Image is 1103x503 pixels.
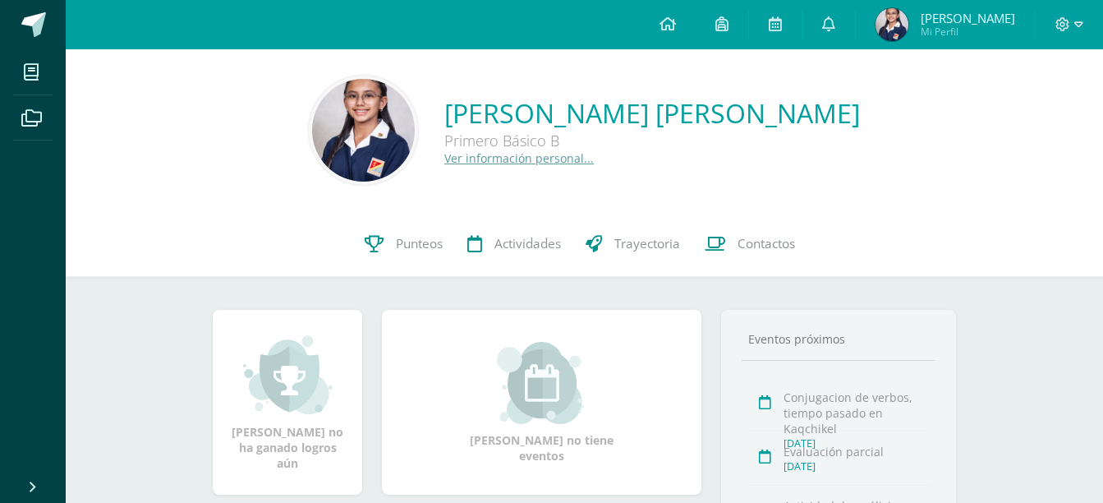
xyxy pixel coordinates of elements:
div: [PERSON_NAME] no ha ganado logros aún [229,334,346,471]
span: Punteos [396,235,443,252]
img: event_small.png [497,342,586,424]
a: Actividades [455,211,573,277]
span: Actividades [494,235,561,252]
span: Mi Perfil [921,25,1015,39]
a: Contactos [692,211,807,277]
div: Evaluación parcial [784,444,931,459]
img: 47a86799df5a7513b244ebbfb8bcd0cf.png [876,8,908,41]
span: Contactos [738,235,795,252]
a: [PERSON_NAME] [PERSON_NAME] [444,95,860,131]
a: Ver información personal... [444,150,594,166]
div: [PERSON_NAME] no tiene eventos [460,342,624,464]
img: c2c0d7d5238499610fbd41bf571be2f2.png [312,79,415,182]
div: Eventos próximos [742,331,935,347]
div: Primero Básico B [444,131,860,150]
span: Trayectoria [614,235,680,252]
div: [DATE] [784,459,931,473]
img: achievement_small.png [243,334,333,416]
a: Punteos [352,211,455,277]
div: Conjugacion de verbos, tiempo pasado en Kaqchikel [784,390,931,436]
span: [PERSON_NAME] [921,10,1015,26]
a: Trayectoria [573,211,692,277]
